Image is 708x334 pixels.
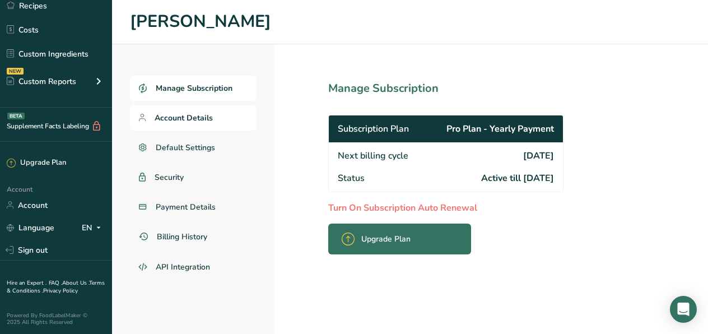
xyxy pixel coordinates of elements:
div: NEW [7,68,24,75]
span: Account Details [155,112,213,124]
h1: [PERSON_NAME] [130,9,690,35]
a: FAQ . [49,279,62,287]
a: Payment Details [130,194,257,220]
span: Status [338,171,365,185]
div: Custom Reports [7,76,76,87]
span: [DATE] [523,149,554,163]
span: API Integration [156,261,210,273]
h1: Manage Subscription [328,80,613,97]
a: Security [130,165,257,190]
a: Hire an Expert . [7,279,46,287]
div: Powered By FoodLabelMaker © 2025 All Rights Reserved [7,312,105,326]
span: Pro Plan - Yearly Payment [446,122,554,136]
span: Payment Details [156,201,216,213]
a: API Integration [130,254,257,281]
a: Terms & Conditions . [7,279,105,295]
span: Billing History [157,231,207,243]
span: Active till [DATE] [481,171,554,185]
span: Upgrade Plan [361,233,411,245]
a: Language [7,218,54,238]
span: Default Settings [156,142,215,154]
a: Billing History [130,224,257,249]
a: About Us . [62,279,89,287]
div: BETA [7,113,25,119]
span: Security [155,171,184,183]
span: Next billing cycle [338,149,408,163]
p: Turn On Subscription Auto Renewal [328,201,613,215]
div: Upgrade Plan [7,157,66,169]
a: Privacy Policy [43,287,78,295]
div: Open Intercom Messenger [670,296,697,323]
a: Manage Subscription [130,76,257,101]
a: Account Details [130,105,257,131]
a: Default Settings [130,135,257,160]
div: EN [82,221,105,234]
span: Manage Subscription [156,82,232,94]
span: Subscription Plan [338,122,409,136]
